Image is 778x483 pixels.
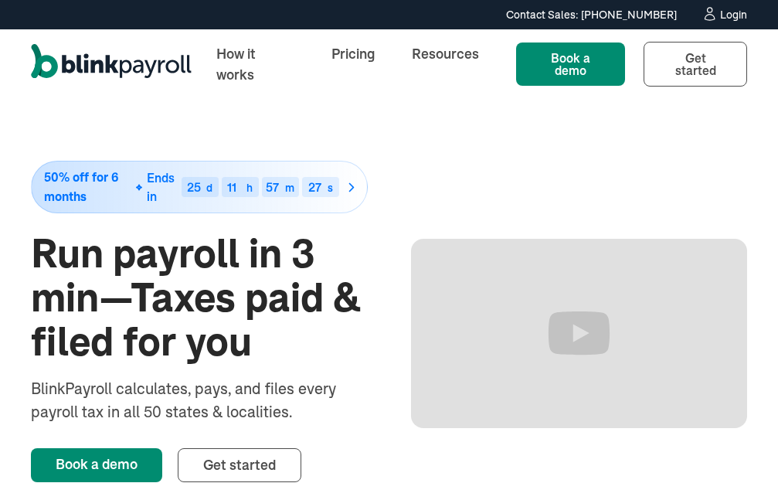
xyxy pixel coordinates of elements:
[720,9,747,20] div: Login
[644,42,747,87] a: Get started
[399,37,491,91] a: Resources
[204,37,307,91] a: How it works
[328,182,333,193] div: s
[227,179,236,195] span: 11
[308,179,321,195] span: 27
[203,456,276,474] span: Get started
[506,7,677,23] div: Contact Sales: [PHONE_NUMBER]
[266,179,279,195] span: 57
[31,232,368,365] h1: Run payroll in 3 min—Taxes paid & filed for you
[187,179,201,195] span: 25
[31,377,368,423] div: BlinkPayroll calculates, pays, and files every payroll tax in all 50 states & localities.
[246,182,253,193] div: h
[319,37,387,91] a: Pricing
[411,239,748,428] iframe: Run Payroll in 3 min with BlinkPayroll
[702,6,747,23] a: Login
[285,182,294,193] div: m
[206,182,212,193] div: d
[31,448,162,482] a: Book a demo
[31,44,192,84] a: home
[44,171,118,203] span: 50% off for 6 months
[551,50,590,78] span: Book a demo
[178,448,301,482] a: Get started
[675,50,716,78] span: Get started
[147,170,175,204] span: Ends in
[516,43,626,86] a: Book a demo
[31,161,368,213] a: 50% off for 6 monthsEnds in25d11h57m27s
